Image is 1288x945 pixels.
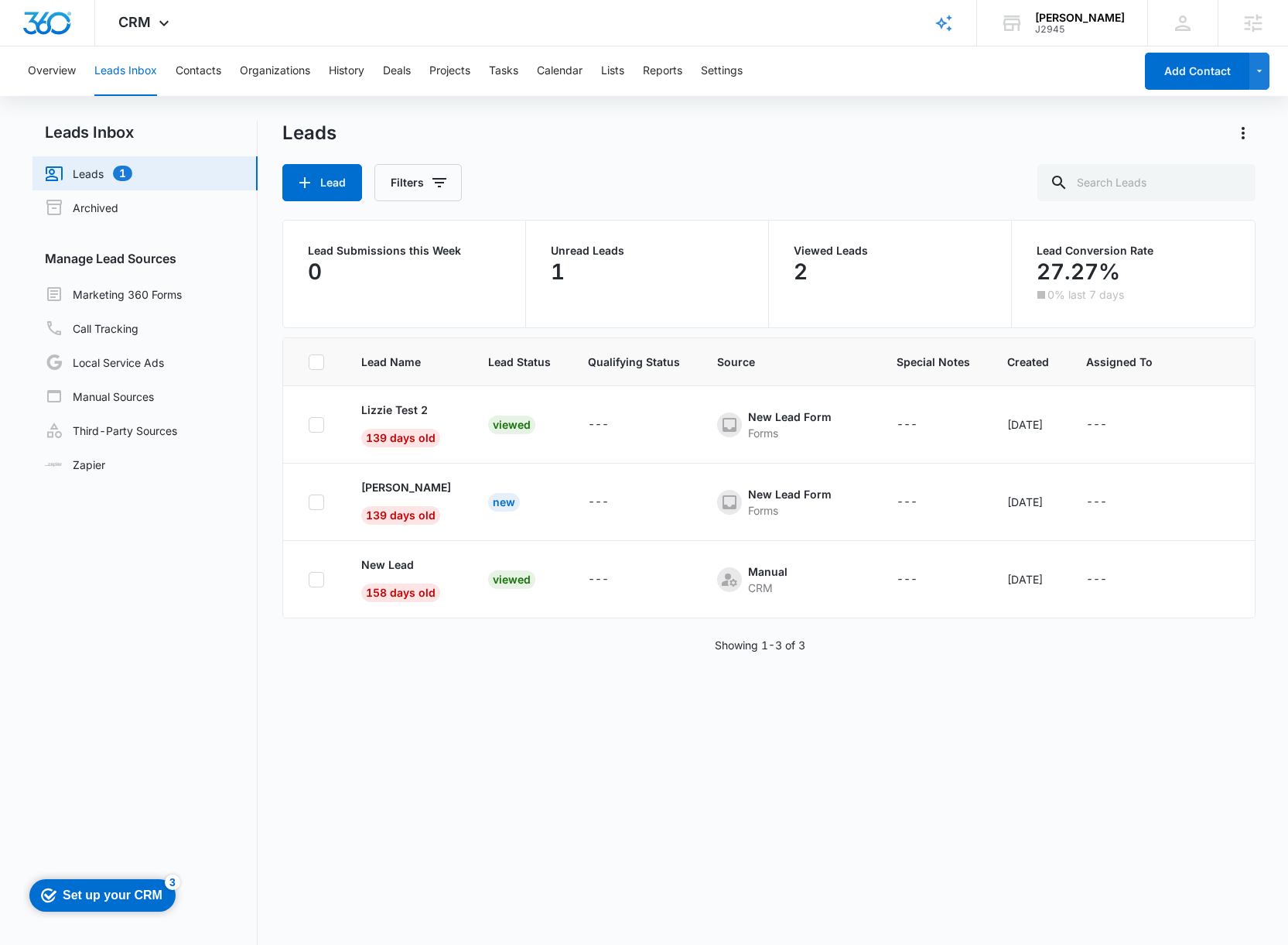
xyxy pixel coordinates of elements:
[45,353,164,371] a: Local Service Ads
[1086,570,1107,589] div: ---
[383,46,411,96] button: Deals
[897,493,945,512] div: - - Select to Edit Field
[1086,493,1107,512] div: ---
[588,493,637,512] div: - - Select to Edit Field
[1035,24,1125,35] div: account id
[717,409,859,441] div: - - Select to Edit Field
[1035,12,1125,24] div: account name
[176,46,221,96] button: Contacts
[240,46,310,96] button: Organizations
[1086,416,1135,434] div: - - Select to Edit Field
[701,46,743,96] button: Settings
[748,580,787,596] div: CRM
[361,354,451,370] span: Lead Name
[1037,164,1256,201] input: Search Leads
[1231,121,1256,146] button: Actions
[488,418,535,431] a: Viewed
[45,164,132,183] a: Leads1
[715,637,805,653] p: Showing 1-3 of 3
[94,46,157,96] button: Leads Inbox
[308,245,501,256] p: Lead Submissions this Week
[429,46,470,96] button: Projects
[6,8,152,40] div: Set up your CRM 3 items remaining, 57% complete
[537,46,583,96] button: Calendar
[1007,571,1049,587] div: [DATE]
[748,563,787,580] div: Manual
[748,486,832,502] div: New Lead Form
[897,354,970,370] span: Special Notes
[897,416,917,434] div: ---
[488,573,535,586] a: Viewed
[551,259,565,284] p: 1
[361,479,451,495] p: [PERSON_NAME]
[32,249,258,268] h3: Manage Lead Sources
[361,506,440,525] span: 139 days old
[1047,289,1124,300] p: 0% last 7 days
[643,46,682,96] button: Reports
[361,429,440,447] span: 139 days old
[488,416,535,434] div: Viewed
[897,416,945,434] div: - - Select to Edit Field
[374,164,462,201] button: Filters
[361,402,428,418] p: Lizzie Test 2
[897,493,917,512] div: ---
[1086,570,1135,589] div: - - Select to Edit Field
[1037,245,1230,256] p: Lead Conversion Rate
[45,285,182,303] a: Marketing 360 Forms
[28,46,76,96] button: Overview
[142,3,157,19] div: 3
[588,416,609,434] div: ---
[794,245,986,256] p: Viewed Leads
[45,421,177,440] a: Third-Party Sources
[588,570,637,589] div: - - Select to Edit Field
[308,259,322,284] p: 0
[1145,53,1249,90] button: Add Contact
[329,46,364,96] button: History
[1086,354,1153,370] span: Assigned To
[1086,493,1135,512] div: - - Select to Edit Field
[361,556,414,573] p: New Lead
[588,570,609,589] div: ---
[361,402,451,444] a: Lizzie Test 2139 days old
[588,354,680,370] span: Qualifying Status
[488,354,551,370] span: Lead Status
[1086,416,1107,434] div: ---
[361,584,440,602] span: 158 days old
[1007,416,1049,433] div: [DATE]
[1037,259,1120,284] p: 27.27%
[489,46,518,96] button: Tasks
[45,319,138,337] a: Call Tracking
[32,121,258,144] h2: Leads Inbox
[717,354,859,370] span: Source
[45,198,118,217] a: Archived
[361,479,451,522] a: [PERSON_NAME]139 days old
[488,570,535,589] div: Viewed
[717,563,815,596] div: - - Select to Edit Field
[45,387,154,406] a: Manual Sources
[897,570,945,589] div: - - Select to Edit Field
[1007,494,1049,510] div: [DATE]
[1007,354,1049,370] span: Created
[118,14,151,30] span: CRM
[794,259,808,284] p: 2
[551,245,743,256] p: Unread Leads
[45,457,105,473] a: Zapier
[488,495,520,508] a: New
[282,122,337,145] h1: Leads
[748,425,832,441] div: Forms
[748,502,832,519] div: Forms
[361,556,451,599] a: New Lead158 days old
[748,409,832,425] div: New Lead Form
[897,570,917,589] div: ---
[717,486,859,519] div: - - Select to Edit Field
[588,493,609,512] div: ---
[588,416,637,434] div: - - Select to Edit Field
[601,46,624,96] button: Lists
[488,493,520,512] div: New
[39,17,139,31] div: Set up your CRM
[282,164,362,201] button: Lead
